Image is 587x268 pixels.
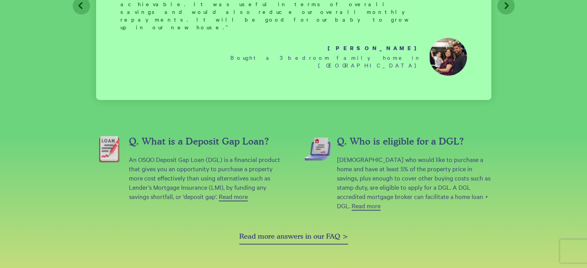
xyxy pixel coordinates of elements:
[304,135,332,163] img: Laptop
[328,44,422,52] p: [PERSON_NAME]
[352,201,381,211] a: Read more
[337,155,491,210] p: [DEMOGRAPHIC_DATA] who would like to purchase a home and have at least 5% of the property price i...
[337,135,491,148] h4: Q. Who is eligible for a DGL?
[129,155,283,201] p: An OSQO Deposit Gap Loan (DGL) is a financial product that gives you an opportunity to purchase a...
[239,229,348,244] a: Read more answers in our FAQ >
[129,135,283,148] h4: Q. What is a Deposit Gap Loan?
[219,192,248,201] a: Read more
[96,135,124,163] img: Notepad
[429,38,467,76] img: Vivek
[120,54,422,69] p: Bought a 3 bedroom family home in [GEOGRAPHIC_DATA]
